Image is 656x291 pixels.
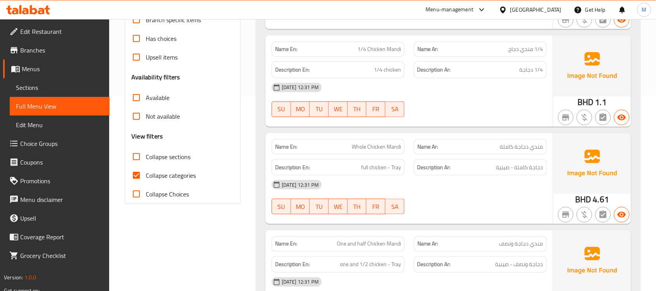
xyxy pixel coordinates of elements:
a: Menus [3,60,110,78]
button: MO [291,102,310,117]
span: Sections [16,83,103,92]
span: WE [332,201,345,212]
button: WE [329,199,348,214]
a: Sections [10,78,110,97]
button: Purchased item [577,207,592,223]
span: MO [294,201,307,212]
strong: Description En: [275,163,310,172]
span: Collapse categories [146,171,196,180]
span: SU [275,201,288,212]
button: SA [386,199,405,214]
button: TH [348,102,367,117]
span: 1/4 chicken [374,65,401,75]
strong: Description Ar: [417,65,451,75]
span: Not available [146,112,180,121]
span: Branch specific items [146,15,201,25]
button: Available [614,207,630,223]
span: Collapse Choices [146,189,189,199]
span: SU [275,103,288,115]
a: Full Menu View [10,97,110,116]
span: Upsell items [146,53,178,62]
strong: Name En: [275,143,297,151]
span: دجاجة كاملة - صينية [496,163,543,172]
a: Grocery Checklist [3,246,110,265]
span: TH [351,103,364,115]
h3: Availability filters [131,73,180,82]
span: Menus [22,64,103,74]
a: Coupons [3,153,110,172]
span: TU [313,201,326,212]
button: Available [614,12,630,28]
span: [DATE] 12:31 PM [279,84,322,91]
button: Available [614,110,630,125]
img: Ae5nvW7+0k+MAAAAAElFTkSuQmCC [553,133,631,194]
span: TU [313,103,326,115]
span: Grocery Checklist [20,251,103,260]
span: FR [370,103,382,115]
button: WE [329,102,348,117]
div: [GEOGRAPHIC_DATA] [510,5,562,14]
strong: Description En: [275,65,310,75]
span: TH [351,201,364,212]
button: TH [348,199,367,214]
span: one and 1/2 chicken - Tray [340,260,401,270]
button: Not branch specific item [558,12,574,28]
button: Not has choices [595,110,611,125]
span: FR [370,201,382,212]
span: BHD [575,192,591,207]
a: Choice Groups [3,134,110,153]
span: 4.61 [593,192,609,207]
span: Coverage Report [20,232,103,242]
span: مندي دجاجة كاملة [500,143,543,151]
span: [DATE] 12:31 PM [279,181,322,189]
span: مندي دجاجة ونصف [499,240,543,248]
strong: Name En: [275,45,297,53]
span: Has choices [146,34,176,43]
span: 1/4 Chicken Mandi [358,45,401,53]
span: Whole Chicken Mandi [352,143,401,151]
span: M [642,5,647,14]
span: MO [294,103,307,115]
img: Ae5nvW7+0k+MAAAAAElFTkSuQmCC [553,230,631,291]
span: SA [389,103,401,115]
strong: Description Ar: [417,260,451,270]
button: TU [310,102,329,117]
span: Upsell [20,214,103,223]
span: [DATE] 12:31 PM [279,279,322,286]
strong: Name Ar: [417,45,438,53]
strong: Description Ar: [417,163,451,172]
span: 1/4 دجاجة [520,65,543,75]
span: One and half Chicken Mandi [337,240,401,248]
span: Promotions [20,176,103,186]
span: Edit Restaurant [20,27,103,36]
a: Edit Menu [10,116,110,134]
h3: View filters [131,132,163,141]
span: Coupons [20,158,103,167]
span: Available [146,93,169,102]
a: Edit Restaurant [3,22,110,41]
button: SA [386,102,405,117]
strong: Name Ar: [417,240,438,248]
span: SA [389,201,401,212]
button: MO [291,199,310,214]
button: SU [272,199,291,214]
a: Branches [3,41,110,60]
span: 1.0.0 [24,272,36,282]
span: Full Menu View [16,102,103,111]
button: Purchased item [577,12,592,28]
span: Choice Groups [20,139,103,148]
a: Promotions [3,172,110,190]
span: Menu disclaimer [20,195,103,204]
span: Branches [20,46,103,55]
a: Upsell [3,209,110,228]
div: Menu-management [426,5,474,14]
strong: Name En: [275,240,297,248]
span: 1.1 [595,95,607,110]
span: Collapse sections [146,152,190,161]
span: WE [332,103,345,115]
span: Edit Menu [16,120,103,130]
span: 1/4 مندي دجاج [509,45,543,53]
a: Menu disclaimer [3,190,110,209]
span: Version: [4,272,23,282]
button: Purchased item [577,110,592,125]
